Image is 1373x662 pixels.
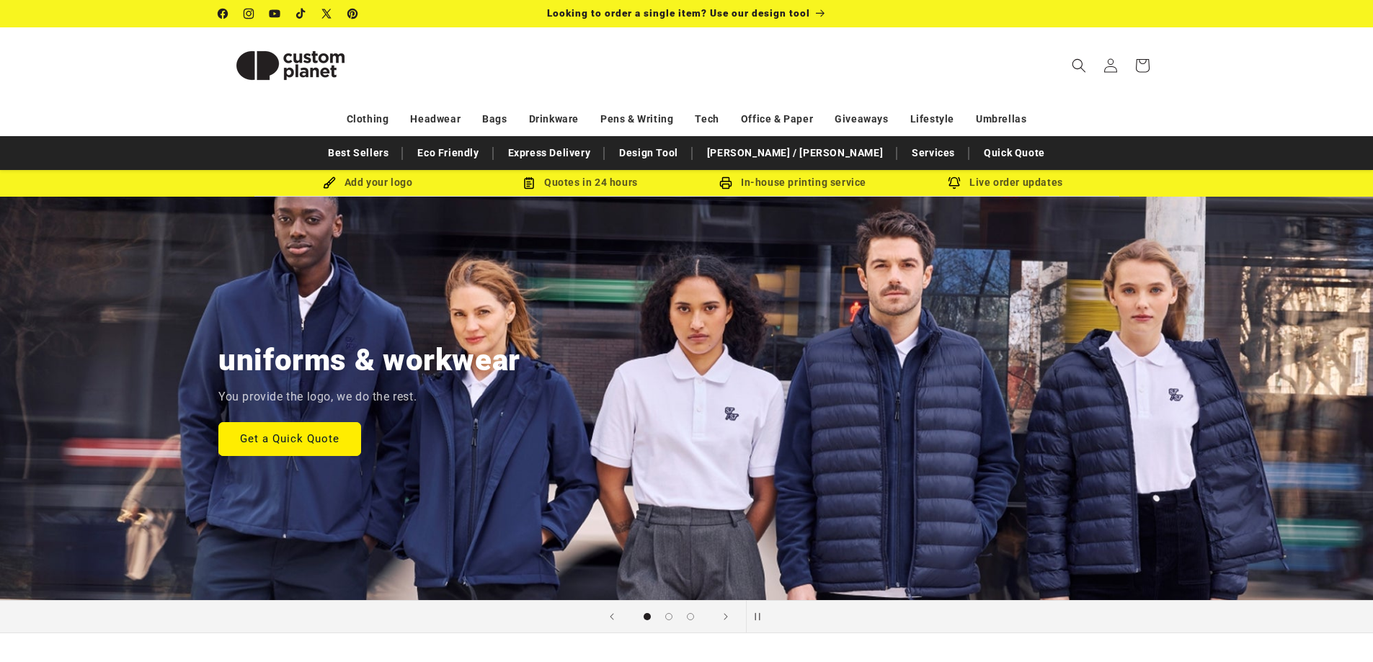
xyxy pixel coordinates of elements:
a: Custom Planet [213,27,368,103]
a: Clothing [347,107,389,132]
img: Order updates [948,176,961,189]
a: Umbrellas [976,107,1026,132]
button: Next slide [710,601,742,632]
img: Custom Planet [218,33,363,98]
a: Design Tool [612,140,685,166]
button: Load slide 1 of 3 [636,606,658,627]
a: Drinkware [529,107,579,132]
button: Load slide 3 of 3 [680,606,701,627]
div: In-house printing service [687,174,899,192]
img: In-house printing [719,176,732,189]
h2: uniforms & workwear [218,341,520,380]
a: Office & Paper [741,107,813,132]
div: Live order updates [899,174,1112,192]
a: Lifestyle [910,107,954,132]
button: Pause slideshow [746,601,778,632]
img: Order Updates Icon [523,176,536,189]
div: Quotes in 24 hours [474,174,687,192]
a: Get a Quick Quote [218,421,361,455]
a: Eco Friendly [410,140,486,166]
a: Services [905,140,962,166]
a: Bags [482,107,507,132]
button: Previous slide [596,601,628,632]
a: Express Delivery [501,140,598,166]
img: Brush Icon [323,176,336,189]
a: Giveaways [835,107,888,132]
summary: Search [1063,50,1095,81]
div: Add your logo [262,174,474,192]
a: Headwear [410,107,461,132]
a: [PERSON_NAME] / [PERSON_NAME] [700,140,890,166]
a: Tech [695,107,719,132]
iframe: Chat Widget [1301,593,1373,662]
span: Looking to order a single item? Use our design tool [547,7,810,19]
button: Load slide 2 of 3 [658,606,680,627]
a: Quick Quote [977,140,1052,166]
p: You provide the logo, we do the rest. [218,387,417,408]
a: Pens & Writing [600,107,673,132]
a: Best Sellers [321,140,396,166]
